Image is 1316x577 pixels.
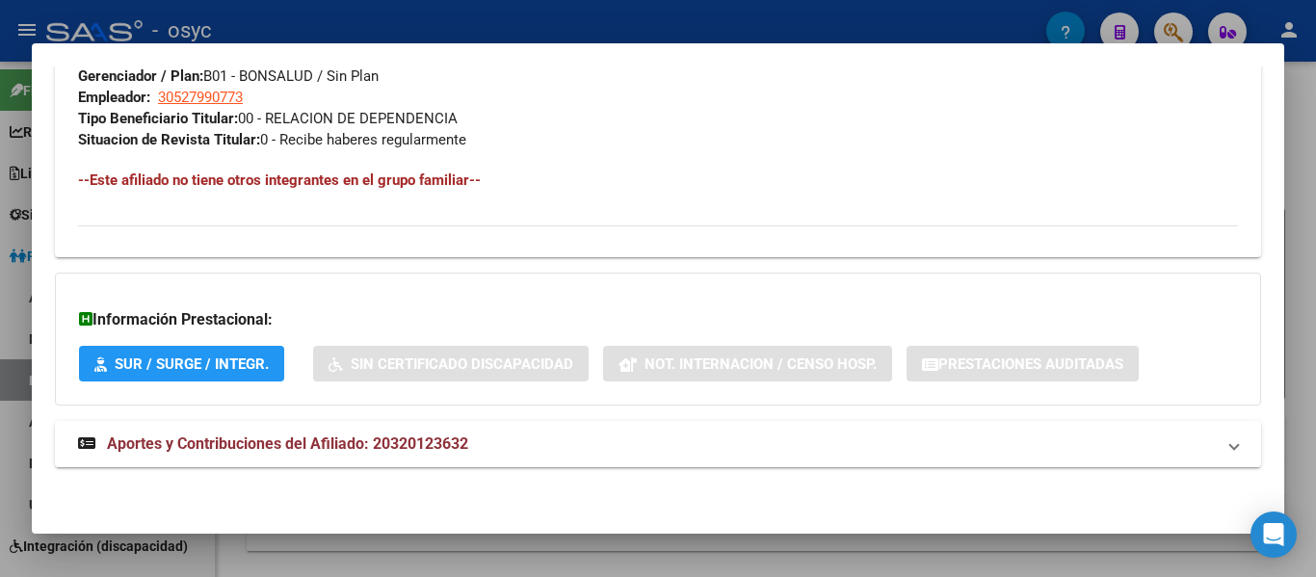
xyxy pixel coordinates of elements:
[78,67,203,85] strong: Gerenciador / Plan:
[78,89,150,106] strong: Empleador:
[603,346,892,381] button: Not. Internacion / Censo Hosp.
[78,67,379,85] span: B01 - BONSALUD / Sin Plan
[107,434,468,453] span: Aportes y Contribuciones del Afiliado: 20320123632
[78,131,466,148] span: 0 - Recibe haberes regularmente
[78,110,238,127] strong: Tipo Beneficiario Titular:
[79,346,284,381] button: SUR / SURGE / INTEGR.
[1250,511,1297,558] div: Open Intercom Messenger
[78,110,458,127] span: 00 - RELACION DE DEPENDENCIA
[79,308,1237,331] h3: Información Prestacional:
[158,89,243,106] span: 30527990773
[313,346,589,381] button: Sin Certificado Discapacidad
[115,355,269,373] span: SUR / SURGE / INTEGR.
[351,355,573,373] span: Sin Certificado Discapacidad
[907,346,1139,381] button: Prestaciones Auditadas
[645,355,877,373] span: Not. Internacion / Censo Hosp.
[78,131,260,148] strong: Situacion de Revista Titular:
[938,355,1123,373] span: Prestaciones Auditadas
[78,170,1238,191] h4: --Este afiliado no tiene otros integrantes en el grupo familiar--
[55,421,1261,467] mat-expansion-panel-header: Aportes y Contribuciones del Afiliado: 20320123632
